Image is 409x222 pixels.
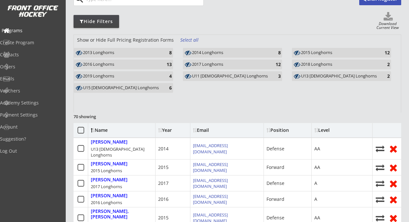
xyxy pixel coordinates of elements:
div: 2015 Longhorns [301,50,377,55]
button: Move player [375,163,385,172]
div: 2016 Longhorns [91,200,122,205]
div: 2017 Longhorns [91,184,122,189]
a: [EMAIL_ADDRESS][DOMAIN_NAME] [193,193,228,205]
div: Name [91,128,144,132]
div: 2015 [158,164,169,171]
div: U15 Female Longhorns [83,85,159,91]
div: 12 [268,62,281,67]
div: [PERSON_NAME], [PERSON_NAME] [91,209,153,220]
div: 2017 [158,180,169,187]
div: 2 [377,74,390,78]
div: U11 [DEMOGRAPHIC_DATA] Longhorns [192,74,268,79]
div: Forward [266,164,284,171]
div: 2014 Longhorns [192,50,268,55]
img: FOH%20White%20Logo%20Transparent.png [7,5,59,17]
button: Move player [375,195,385,204]
div: 2018 Longhorns [301,62,377,68]
div: [PERSON_NAME] [91,177,128,183]
div: Programs [2,28,60,33]
div: 4 [159,74,172,78]
button: Remove from roster (no refund) [388,144,399,154]
div: 2016 [158,196,169,202]
div: [PERSON_NAME] [91,193,128,199]
div: 12 [377,50,390,55]
div: AA [314,146,320,152]
div: 2 [377,62,390,67]
button: Click to download full roster. Your browser settings may try to block it, check your security set... [375,12,401,22]
button: Move player [375,179,385,188]
div: Hide Filters [74,18,119,25]
div: 2014 [158,146,169,152]
div: U13 Female Longhorns [301,73,377,79]
button: Move player [375,144,385,153]
div: [PERSON_NAME] [91,139,128,145]
div: U11 Female Longhorns [192,73,268,79]
button: Remove from roster (no refund) [388,178,399,188]
a: [EMAIL_ADDRESS][DOMAIN_NAME] [193,161,228,173]
div: 2015 Longhorns [91,168,122,173]
div: AA [314,215,320,221]
div: U13 [DEMOGRAPHIC_DATA] Longhorns [91,146,153,158]
div: 2017 Longhorns [192,62,268,68]
div: 3 [268,74,281,78]
div: 13 [159,62,172,67]
div: U13 [DEMOGRAPHIC_DATA] Longhorns [301,74,377,79]
div: U15 [DEMOGRAPHIC_DATA] Longhorns [83,85,159,90]
div: Email [193,128,252,132]
div: 2013 Longhorns [83,50,159,55]
div: Show or Hide Full Pricing Registration Forms [74,37,177,43]
div: Forward [266,196,284,202]
div: [PERSON_NAME] [91,161,128,167]
div: Download Current View [374,22,401,31]
div: 2016 Longhorns [83,62,159,68]
div: Defense [266,215,284,221]
div: AA [314,164,320,171]
div: 2019 Longhorns [83,74,159,79]
div: Defense [266,146,284,152]
a: [EMAIL_ADDRESS][DOMAIN_NAME] [193,177,228,189]
div: Year [158,128,187,132]
div: Defense [266,180,284,187]
div: 6 [159,85,172,90]
div: 2013 Longhorns [83,50,159,56]
div: 2015 [158,215,169,221]
div: 8 [268,50,281,55]
div: 2016 Longhorns [83,62,159,67]
div: 70 showing [74,114,120,119]
div: 8 [159,50,172,55]
div: 2015 Longhorns [301,50,377,56]
div: 2017 Longhorns [192,62,268,67]
div: Select all [180,37,204,43]
div: A [314,180,317,187]
div: 2019 Longhorns [83,73,159,79]
div: Level [314,128,370,132]
div: 2018 Longhorns [301,62,377,67]
div: 2014 Longhorns [192,50,268,56]
a: [EMAIL_ADDRESS][DOMAIN_NAME] [193,143,228,154]
button: Remove from roster (no refund) [388,162,399,173]
button: Remove from roster (no refund) [388,194,399,204]
div: Position [266,128,309,132]
div: A [314,196,317,202]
